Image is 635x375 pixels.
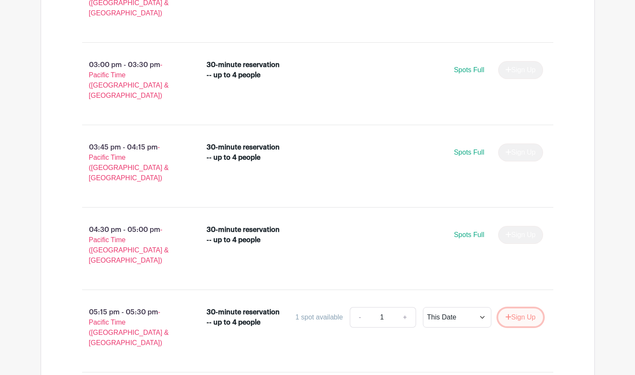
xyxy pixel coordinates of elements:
[89,144,169,182] span: - Pacific Time ([GEOGRAPHIC_DATA] & [GEOGRAPHIC_DATA])
[68,56,193,104] p: 03:00 pm - 03:30 pm
[89,308,169,346] span: - Pacific Time ([GEOGRAPHIC_DATA] & [GEOGRAPHIC_DATA])
[454,231,484,238] span: Spots Full
[207,60,281,80] div: 30-minute reservation -- up to 4 people
[68,304,193,352] p: 05:15 pm - 05:30 pm
[295,312,343,322] div: 1 spot available
[454,66,484,73] span: Spots Full
[207,225,281,245] div: 30-minute reservation -- up to 4 people
[68,221,193,269] p: 04:30 pm - 05:00 pm
[89,226,169,264] span: - Pacific Time ([GEOGRAPHIC_DATA] & [GEOGRAPHIC_DATA])
[89,61,169,99] span: - Pacific Time ([GEOGRAPHIC_DATA] & [GEOGRAPHIC_DATA])
[394,307,416,328] a: +
[207,142,281,163] div: 30-minute reservation -- up to 4 people
[207,307,281,328] div: 30-minute reservation -- up to 4 people
[454,149,484,156] span: Spots Full
[350,307,369,328] a: -
[498,308,543,326] button: Sign Up
[68,139,193,187] p: 03:45 pm - 04:15 pm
